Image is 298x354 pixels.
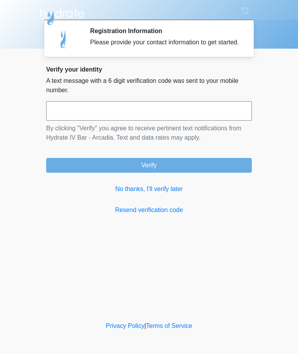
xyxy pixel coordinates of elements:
div: Please provide your contact information to get started. [90,38,240,47]
img: Agent Avatar [52,27,75,51]
button: Verify [46,158,252,173]
p: By clicking "Verify" you agree to receive pertinent text notifications from Hydrate IV Bar - Arca... [46,124,252,142]
p: A text message with a 6 digit verification code was sent to your mobile number. [46,76,252,95]
img: Hydrate IV Bar - Arcadia Logo [38,6,86,26]
a: No thanks, I'll verify later [46,184,252,194]
a: Resend verification code [46,205,252,215]
a: | [144,322,146,329]
a: Privacy Policy [106,322,145,329]
a: Terms of Service [146,322,192,329]
h2: Verify your identity [46,66,252,73]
